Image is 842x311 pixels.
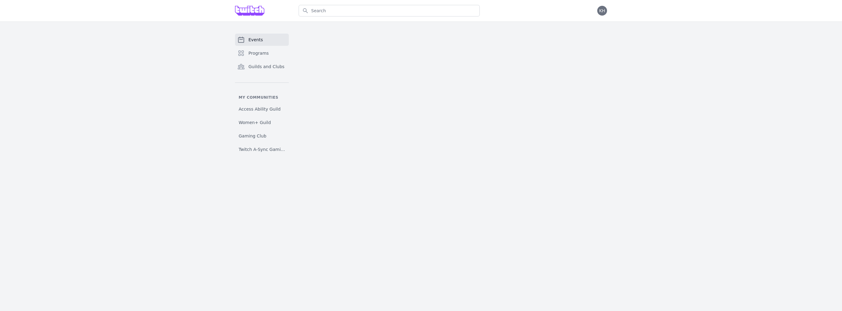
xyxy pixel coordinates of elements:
a: Twitch A-Sync Gaming (TAG) Club [235,144,289,155]
a: Events [235,34,289,46]
button: KH [597,6,607,16]
span: Access Ability Guild [239,106,281,112]
span: Guilds and Clubs [248,64,285,70]
span: Programs [248,50,269,56]
p: My communities [235,95,289,100]
span: KH [599,9,605,13]
nav: Sidebar [235,34,289,155]
a: Gaming Club [235,130,289,141]
span: Women+ Guild [239,119,271,126]
input: Search [299,5,480,16]
a: Guilds and Clubs [235,60,289,73]
span: Events [248,37,263,43]
a: Programs [235,47,289,59]
span: Twitch A-Sync Gaming (TAG) Club [239,146,285,152]
img: Grove [235,6,264,16]
a: Access Ability Guild [235,104,289,115]
a: Women+ Guild [235,117,289,128]
span: Gaming Club [239,133,266,139]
